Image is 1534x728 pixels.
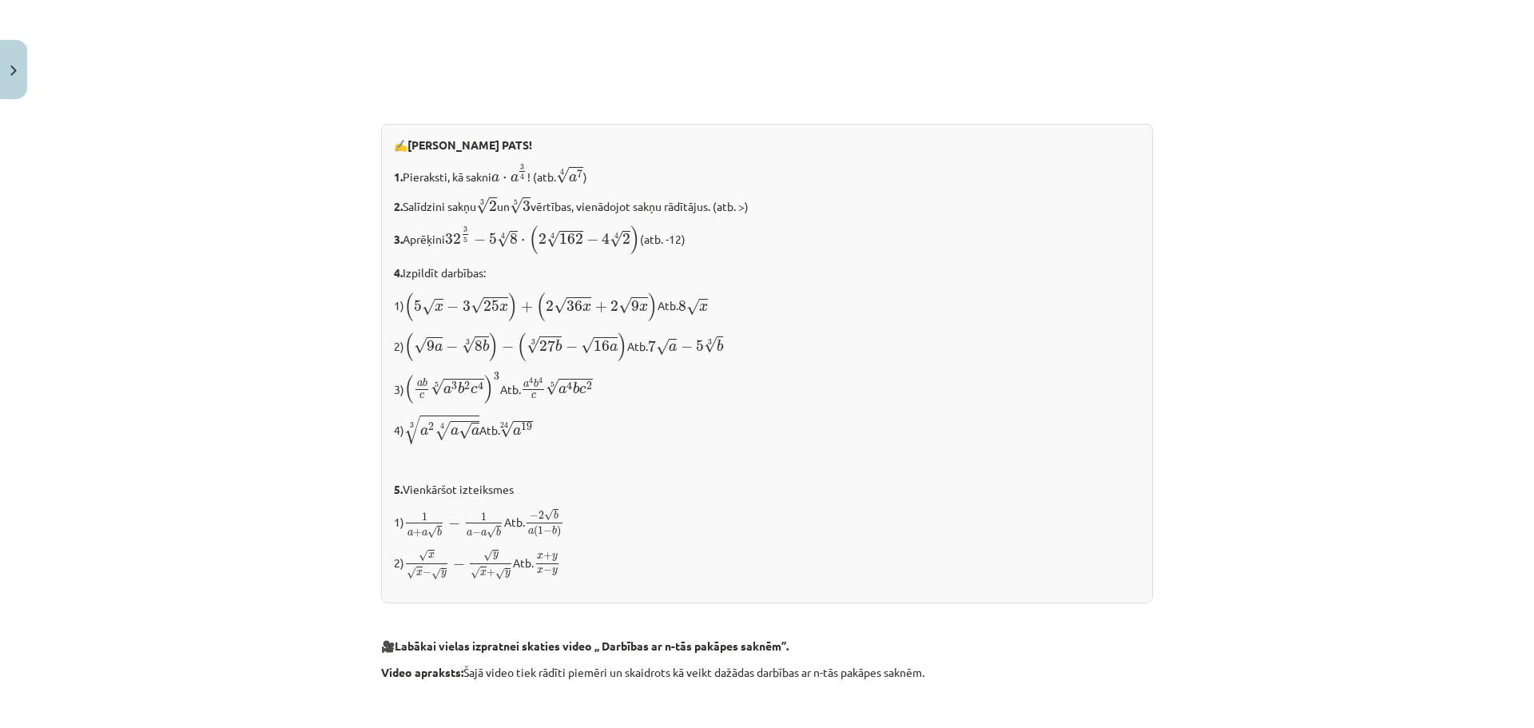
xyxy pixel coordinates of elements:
span: y [441,571,447,578]
span: 5 [489,233,497,245]
span: √ [704,336,717,353]
img: icon-close-lesson-0947bae3869378f0d4975bcd49f059093ad1ed9edebbc8119c70593378902aed.svg [10,66,17,76]
span: 3 [520,164,524,169]
span: ) [484,375,494,404]
span: 5 [463,237,467,242]
span: b [555,340,562,352]
span: − [586,234,598,245]
span: 3 [523,201,531,212]
span: 4 [529,377,533,384]
span: x [639,303,648,311]
span: 162 [559,233,583,245]
span: 4 [478,381,483,390]
span: − [472,529,481,537]
span: b [534,380,538,388]
span: a [471,428,479,436]
p: Aprēķini (atb. -12) [394,225,1140,255]
b: 4. [394,265,403,280]
p: Vienkāršot izteiksmes [394,481,1140,498]
span: 5 [696,340,704,352]
span: 27 [539,340,555,352]
span: √ [556,167,569,184]
span: ( [536,292,546,320]
span: 3 [494,372,499,380]
span: − [502,341,514,352]
span: ⋅ [503,177,507,181]
span: − [543,527,552,535]
span: 2 [610,300,618,311]
span: y [505,571,511,578]
span: y [493,552,499,559]
span: x [416,571,423,576]
span: a [443,386,451,394]
span: − [566,341,578,352]
span: 2 [464,382,470,390]
span: ( [404,375,414,404]
span: b [483,340,489,352]
span: 2 [428,423,434,431]
span: 8 [678,300,686,311]
b: 3. [394,232,403,246]
b: 5. [394,482,403,496]
span: 3 [451,382,457,390]
span: √ [483,550,493,562]
span: 36 [566,300,582,311]
span: x [435,303,443,311]
span: 9 [427,340,435,352]
span: − [448,518,460,529]
span: ) [489,332,499,361]
span: ) [648,292,658,320]
span: 2 [538,511,544,519]
span: √ [500,421,513,438]
p: 🎥 [381,638,1153,654]
span: a [511,174,519,182]
span: 1 [481,513,487,521]
span: ( [529,225,538,254]
span: + [487,568,495,576]
span: y [552,568,558,575]
span: 25 [483,300,499,311]
span: x [582,303,591,311]
span: a [491,174,499,182]
span: − [453,559,465,570]
span: x [480,571,487,576]
span: c [579,386,586,394]
span: a [528,529,534,535]
span: c [471,386,478,394]
span: a [513,428,521,436]
span: 1 [422,513,427,521]
span: x [699,303,708,311]
span: a [467,531,472,536]
span: 4 [520,173,524,180]
p: Izpildīt darbības: [394,265,1140,281]
span: + [595,300,607,312]
span: a [669,344,677,352]
span: − [447,300,459,312]
span: ) [630,225,640,254]
span: √ [419,550,428,562]
span: √ [610,231,622,248]
span: 4 [602,233,610,245]
span: − [423,568,431,576]
span: a [569,174,577,182]
span: + [521,300,533,312]
span: a [422,531,427,536]
span: c [531,393,536,399]
span: ( [404,292,414,320]
span: √ [476,197,489,214]
span: a [558,386,566,394]
span: √ [618,297,631,314]
span: − [543,567,552,575]
span: √ [471,297,483,314]
span: 2 [622,233,630,245]
span: b [458,382,464,394]
span: ⋅ [521,239,525,244]
span: √ [554,297,566,314]
span: b [496,528,501,537]
b: [PERSON_NAME] PATS! [407,137,532,152]
span: √ [527,336,539,353]
span: √ [581,337,594,354]
span: √ [546,231,559,248]
span: b [717,340,723,352]
span: + [413,529,422,537]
